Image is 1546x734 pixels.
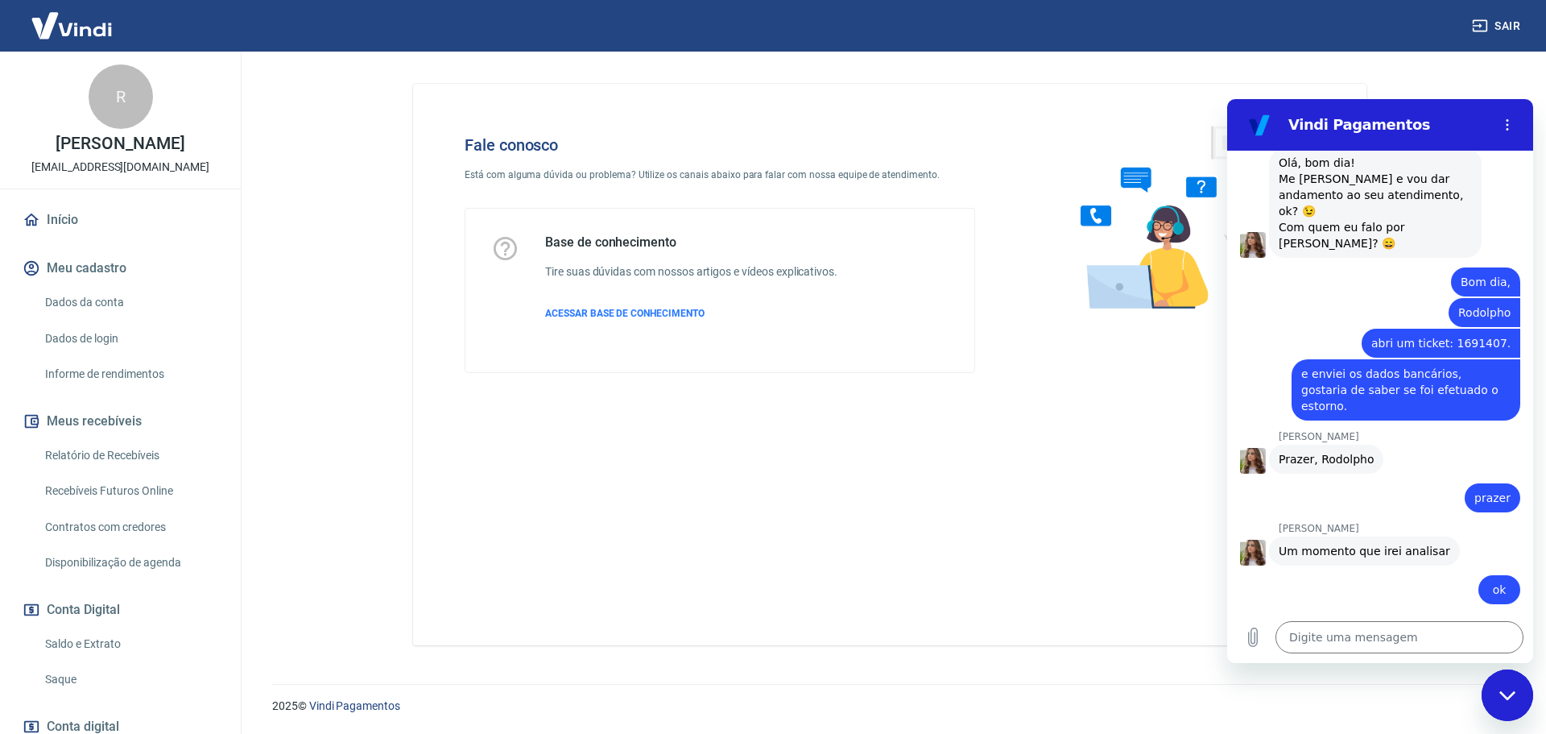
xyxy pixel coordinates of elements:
[89,64,153,129] div: R
[19,404,221,439] button: Meus recebíveis
[309,699,400,712] a: Vindi Pagamentos
[1227,99,1533,663] iframe: Janela de mensagens
[1482,670,1533,721] iframe: Botão para abrir a janela de mensagens, conversa em andamento
[39,358,221,391] a: Informe de rendimentos
[56,135,184,152] p: [PERSON_NAME]
[545,306,837,321] a: ACESSAR BASE DE CONHECIMENTO
[465,135,975,155] h4: Fale conosco
[545,308,705,319] span: ACESSAR BASE DE CONHECIMENTO
[272,698,1507,715] p: 2025 ©
[19,251,221,286] button: Meu cadastro
[39,663,221,696] a: Saque
[19,592,221,628] button: Conta Digital
[1048,110,1293,325] img: Fale conosco
[19,202,221,238] a: Início
[545,263,837,280] h6: Tire suas dúvidas com nossos artigos e vídeos explicativos.
[39,546,221,579] a: Disponibilização de agenda
[39,628,221,661] a: Saldo e Extrato
[465,168,975,182] p: Está com alguma dúvida ou problema? Utilize os canais abaixo para falar com nossa equipe de atend...
[31,159,209,176] p: [EMAIL_ADDRESS][DOMAIN_NAME]
[545,234,837,251] h5: Base de conhecimento
[39,475,221,508] a: Recebíveis Futuros Online
[39,511,221,544] a: Contratos com credores
[39,322,221,355] a: Dados de login
[39,439,221,472] a: Relatório de Recebíveis
[19,1,124,50] img: Vindi
[1469,11,1527,41] button: Sair
[39,286,221,319] a: Dados da conta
